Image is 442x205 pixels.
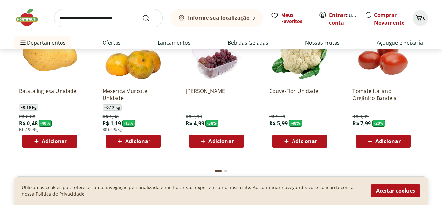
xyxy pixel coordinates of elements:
a: Entrar [329,11,346,18]
span: R$ 1,19 [103,120,121,127]
span: - 20 % [372,120,385,127]
button: Adicionar [22,135,77,148]
a: Nossas Frutas [305,39,340,47]
span: Meus Favoritos [281,12,311,25]
span: R$ 0,48 [19,120,38,127]
span: R$ 4,99 [186,120,204,127]
a: Lançamentos [158,39,191,47]
button: Menu [19,35,27,51]
button: Adicionar [356,135,411,148]
span: R$ 0,80 [19,113,35,120]
a: Açougue e Peixaria [377,39,423,47]
span: R$ 9,99 [269,113,285,120]
span: Adicionar [208,139,234,144]
img: Hortifruti [14,8,46,27]
span: R$ 2,99/Kg [19,127,39,132]
button: Current page from fs-carousel [214,163,223,179]
img: Uva Rosada Embalada [186,21,247,82]
a: [PERSON_NAME] [186,87,247,102]
p: Utilizamos cookies para oferecer uma navegação personalizada e melhorar sua experiencia no nosso ... [22,184,363,197]
button: Adicionar [106,135,161,148]
img: Tomate Italiano Orgânico Bandeja [352,21,414,82]
a: Criar conta [329,11,365,26]
a: Tomate Italiano Orgânico Bandeja [352,87,414,102]
span: R$ 9,99 [352,113,369,120]
span: Adicionar [292,139,317,144]
input: search [54,9,163,27]
span: - 13 % [122,120,135,127]
a: Couve-Flor Unidade [269,87,331,102]
span: Adicionar [125,139,150,144]
span: ~ 0,16 kg [19,104,38,111]
a: Mexerica Murcote Unidade [103,87,164,102]
img: Batata Inglesa Unidade [19,21,81,82]
button: Adicionar [272,135,327,148]
a: Batata Inglesa Unidade [19,87,81,102]
a: Ofertas [103,39,121,47]
a: Comprar Novamente [374,11,404,26]
b: Informe sua localização [188,14,249,21]
button: Adicionar [189,135,244,148]
button: Submit Search [142,14,158,22]
span: ~ 0,17 kg [103,104,122,111]
span: R$ 6,99/Kg [103,127,122,132]
button: Aceitar cookies [371,184,420,197]
a: Bebidas Geladas [228,39,268,47]
span: ou [329,11,358,27]
a: Meus Favoritos [271,12,311,25]
span: Departamentos [19,35,66,51]
span: R$ 5,99 [269,120,288,127]
button: Informe sua localização [171,9,263,27]
span: - 40 % [289,120,302,127]
img: Couve-Flor Unidade [269,21,331,82]
span: Adicionar [375,139,401,144]
span: R$ 1,36 [103,113,119,120]
span: Adicionar [42,139,67,144]
span: - 40 % [39,120,52,127]
img: Mexerica Murcote Unidade [103,21,164,82]
span: - 38 % [205,120,218,127]
button: Go to page 2 from fs-carousel [223,163,228,179]
span: R$ 7,99 [186,113,202,120]
span: 0 [423,15,425,21]
button: Carrinho [413,10,428,26]
span: R$ 7,99 [352,120,371,127]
